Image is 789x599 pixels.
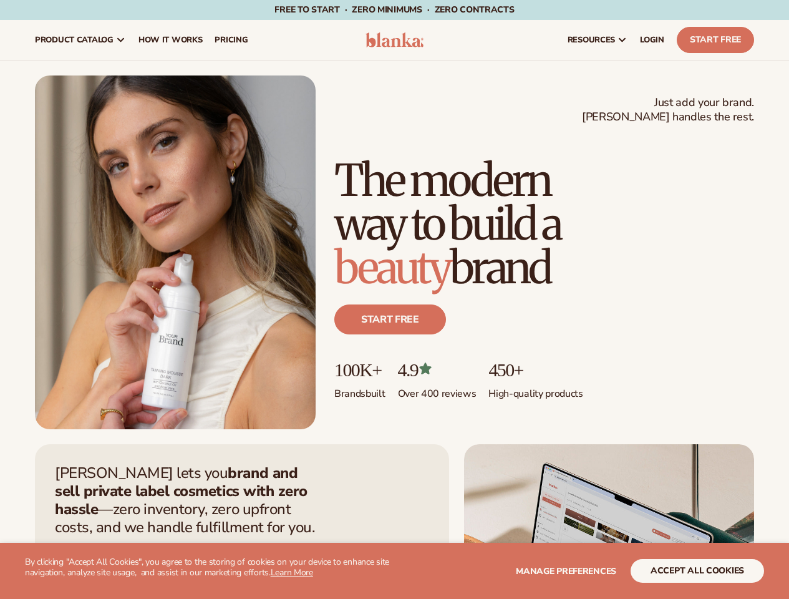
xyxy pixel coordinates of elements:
a: pricing [208,20,254,60]
span: How It Works [138,35,203,45]
a: Start Free [677,27,754,53]
span: resources [568,35,615,45]
p: 4.9 [398,359,477,380]
p: Over 400 reviews [398,380,477,401]
a: How It Works [132,20,209,60]
a: Start free [334,304,446,334]
span: beauty [334,240,450,295]
a: Learn More [271,567,313,578]
p: Brands built [334,380,385,401]
button: Manage preferences [516,559,616,583]
h1: The modern way to build a brand [334,158,754,290]
img: logo [365,32,424,47]
p: 100K+ [334,359,385,380]
p: High-quality products [488,380,583,401]
a: LOGIN [634,20,670,60]
img: Female holding tanning mousse. [35,75,316,429]
span: Just add your brand. [PERSON_NAME] handles the rest. [582,95,754,125]
p: By clicking "Accept All Cookies", you agree to the storing of cookies on your device to enhance s... [25,557,395,578]
span: LOGIN [640,35,664,45]
span: Free to start · ZERO minimums · ZERO contracts [274,4,514,16]
button: accept all cookies [631,559,764,583]
a: product catalog [29,20,132,60]
span: Manage preferences [516,565,616,577]
p: [PERSON_NAME] lets you —zero inventory, zero upfront costs, and we handle fulfillment for you. [55,464,323,536]
span: product catalog [35,35,114,45]
p: 450+ [488,359,583,380]
span: pricing [215,35,248,45]
a: resources [561,20,634,60]
strong: brand and sell private label cosmetics with zero hassle [55,463,307,519]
